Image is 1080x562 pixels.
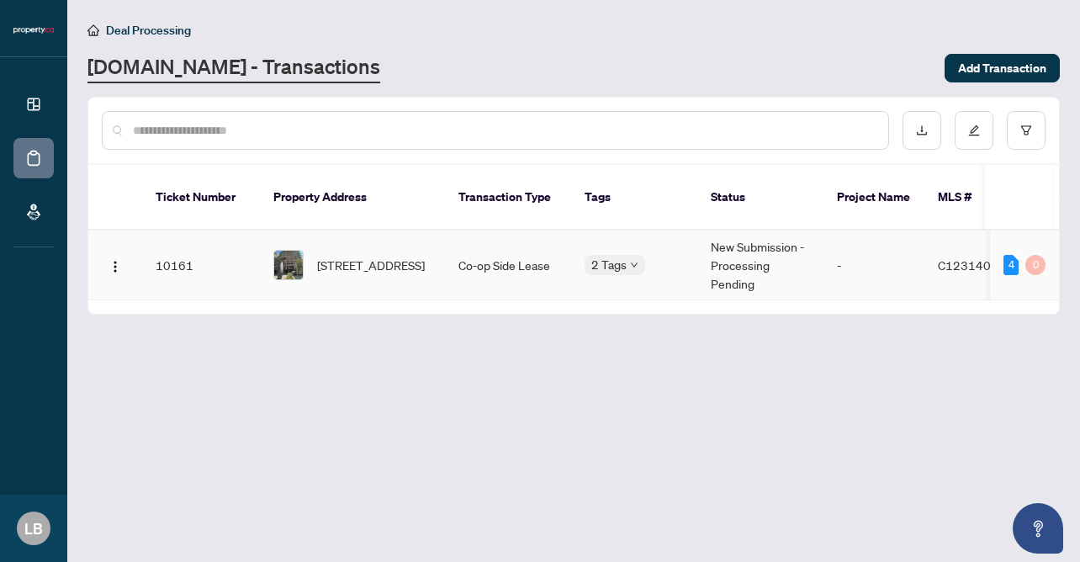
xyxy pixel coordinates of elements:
[958,55,1046,82] span: Add Transaction
[938,257,1006,273] span: C12314034
[24,517,43,540] span: LB
[697,165,823,231] th: Status
[955,111,993,150] button: edit
[260,165,445,231] th: Property Address
[87,24,99,36] span: home
[924,165,1025,231] th: MLS #
[916,125,928,136] span: download
[87,53,380,83] a: [DOMAIN_NAME] - Transactions
[106,23,191,38] span: Deal Processing
[445,231,571,300] td: Co-op Side Lease
[317,256,425,274] span: [STREET_ADDRESS]
[571,165,697,231] th: Tags
[1025,255,1046,275] div: 0
[13,25,54,35] img: logo
[697,231,823,300] td: New Submission - Processing Pending
[1013,503,1063,554] button: Open asap
[445,165,571,231] th: Transaction Type
[903,111,941,150] button: download
[142,165,260,231] th: Ticket Number
[945,54,1060,82] button: Add Transaction
[823,231,924,300] td: -
[1007,111,1046,150] button: filter
[1003,255,1019,275] div: 4
[1020,125,1032,136] span: filter
[274,251,303,279] img: thumbnail-img
[142,231,260,300] td: 10161
[109,260,122,273] img: Logo
[823,165,924,231] th: Project Name
[102,252,129,278] button: Logo
[968,125,980,136] span: edit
